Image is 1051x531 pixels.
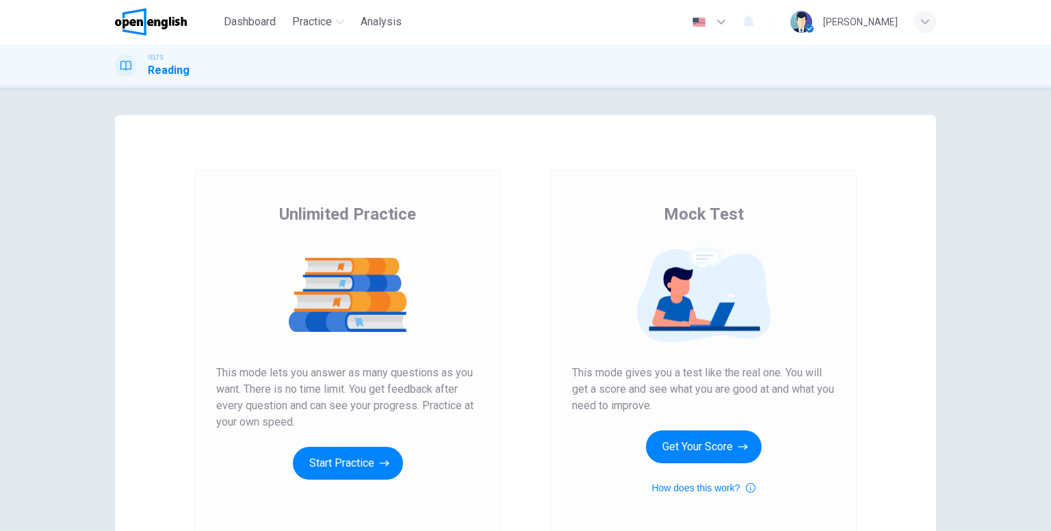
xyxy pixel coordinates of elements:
span: Unlimited Practice [279,203,416,225]
span: Mock Test [664,203,744,225]
button: Practice [287,10,350,34]
button: Dashboard [218,10,281,34]
span: This mode lets you answer as many questions as you want. There is no time limit. You get feedback... [216,365,479,430]
a: OpenEnglish logo [115,8,218,36]
img: OpenEnglish logo [115,8,187,36]
button: Analysis [355,10,407,34]
span: This mode gives you a test like the real one. You will get a score and see what you are good at a... [572,365,835,414]
img: Profile picture [790,11,812,33]
span: Dashboard [224,14,276,30]
span: IELTS [148,53,164,62]
span: Practice [292,14,332,30]
span: Analysis [361,14,402,30]
img: en [690,17,708,27]
h1: Reading [148,62,190,79]
button: Get Your Score [646,430,762,463]
div: [PERSON_NAME] [823,14,898,30]
button: How does this work? [651,480,755,496]
button: Start Practice [293,447,403,480]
